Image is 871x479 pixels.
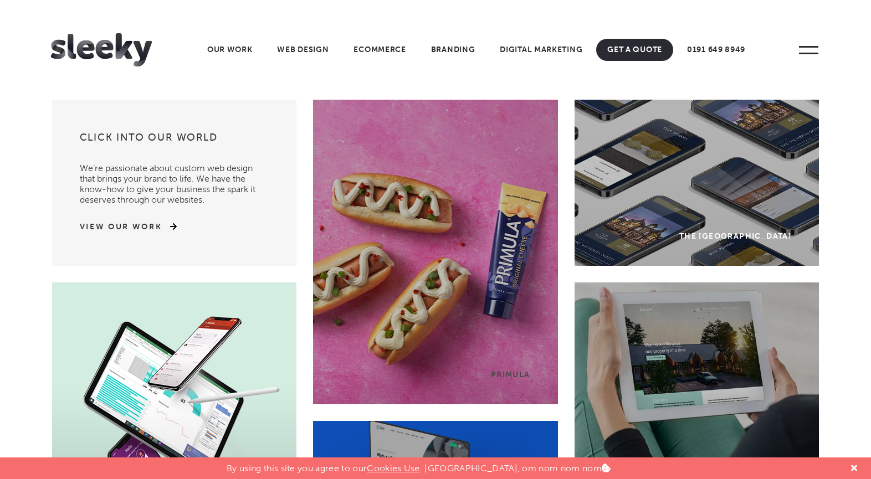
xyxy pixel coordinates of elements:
a: 0191 649 8949 [676,39,756,61]
img: Sleeky Web Design Newcastle [51,33,152,66]
a: Primula [313,100,558,404]
div: The [GEOGRAPHIC_DATA] [679,231,791,241]
a: Digital Marketing [489,39,593,61]
div: Primula [491,370,530,379]
a: Ecommerce [342,39,417,61]
a: Our Work [196,39,264,61]
h3: Click into our world [80,131,269,152]
img: arrow [162,223,177,230]
a: Web Design [266,39,340,61]
a: Get A Quote [596,39,673,61]
a: Cookies Use [367,463,420,473]
p: By using this site you agree to our . [GEOGRAPHIC_DATA], om nom nom nom [227,457,611,473]
a: The [GEOGRAPHIC_DATA] [575,100,819,266]
a: View Our Work [80,222,162,233]
a: Branding [420,39,486,61]
p: We’re passionate about custom web design that brings your brand to life. We have the know-how to ... [80,152,269,205]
